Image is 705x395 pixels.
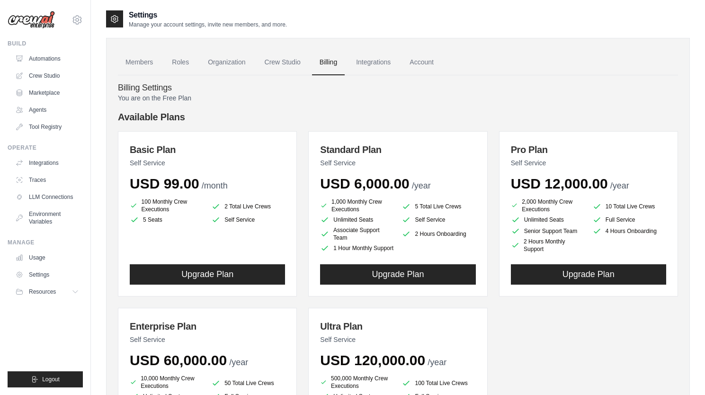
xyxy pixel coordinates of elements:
li: 4 Hours Onboarding [592,226,666,236]
button: Upgrade Plan [511,264,666,285]
h3: Pro Plan [511,143,666,156]
a: Billing [312,50,345,75]
h4: Billing Settings [118,83,678,93]
a: Settings [11,267,83,282]
p: Self Service [320,158,475,168]
a: LLM Connections [11,189,83,205]
p: Self Service [320,335,475,344]
a: Integrations [348,50,398,75]
a: Traces [11,172,83,188]
li: Associate Support Team [320,226,394,242]
a: Crew Studio [257,50,308,75]
li: 5 Total Live Crews [402,200,475,213]
h3: Ultra Plan [320,320,475,333]
button: Upgrade Plan [320,264,475,285]
li: 500,000 Monthly Crew Executions [320,375,394,390]
li: 50 Total Live Crews [211,377,285,390]
li: 100 Monthly Crew Executions [130,198,204,213]
li: Unlimited Seats [511,215,585,224]
a: Environment Variables [11,206,83,229]
p: You are on the Free Plan [118,93,678,103]
div: Operate [8,144,83,152]
a: Usage [11,250,83,265]
p: Manage your account settings, invite new members, and more. [129,21,287,28]
a: Tool Registry [11,119,83,135]
h3: Standard Plan [320,143,475,156]
span: /year [229,358,248,367]
li: Senior Support Team [511,226,585,236]
a: Marketplace [11,85,83,100]
span: Logout [42,376,60,383]
a: Members [118,50,161,75]
li: Unlimited Seats [320,215,394,224]
a: Organization [200,50,253,75]
li: 10 Total Live Crews [592,200,666,213]
button: Logout [8,371,83,387]
li: 2 Hours Onboarding [402,226,475,242]
li: 1 Hour Monthly Support [320,243,394,253]
li: Self Service [402,215,475,224]
span: /year [610,181,629,190]
p: Self Service [130,158,285,168]
li: Self Service [211,215,285,224]
p: Self Service [511,158,666,168]
span: /year [428,358,446,367]
h3: Basic Plan [130,143,285,156]
button: Resources [11,284,83,299]
li: 2,000 Monthly Crew Executions [511,198,585,213]
a: Integrations [11,155,83,171]
a: Crew Studio [11,68,83,83]
h2: Settings [129,9,287,21]
span: /month [202,181,228,190]
li: 2 Hours Monthly Support [511,238,585,253]
span: USD 60,000.00 [130,352,227,368]
a: Agents [11,102,83,117]
li: 5 Seats [130,215,204,224]
h3: Enterprise Plan [130,320,285,333]
li: Full Service [592,215,666,224]
li: 10,000 Monthly Crew Executions [130,375,204,390]
div: Build [8,40,83,47]
a: Account [402,50,441,75]
h4: Available Plans [118,110,678,124]
span: USD 6,000.00 [320,176,409,191]
a: Automations [11,51,83,66]
li: 100 Total Live Crews [402,377,475,390]
p: Self Service [130,335,285,344]
span: USD 12,000.00 [511,176,608,191]
li: 1,000 Monthly Crew Executions [320,198,394,213]
span: USD 99.00 [130,176,199,191]
span: USD 120,000.00 [320,352,425,368]
img: Logo [8,11,55,29]
li: 2 Total Live Crews [211,200,285,213]
span: /year [412,181,431,190]
div: Manage [8,239,83,246]
button: Upgrade Plan [130,264,285,285]
a: Roles [164,50,196,75]
span: Resources [29,288,56,296]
